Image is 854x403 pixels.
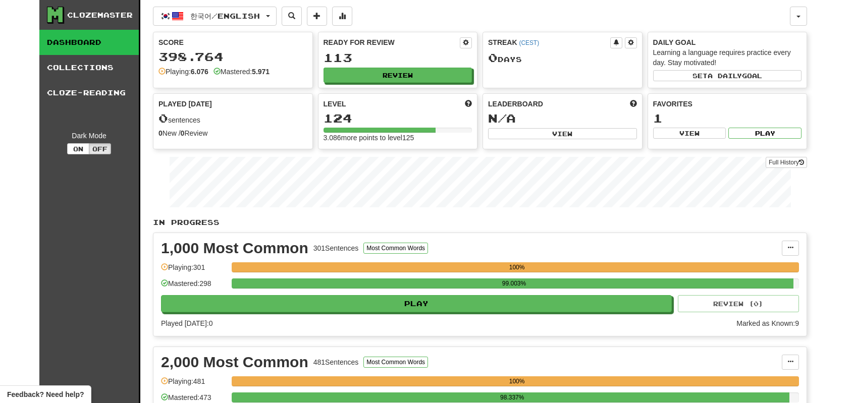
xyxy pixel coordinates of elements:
div: 1 [653,112,802,125]
p: In Progress [153,217,807,227]
div: Day s [488,51,637,65]
div: 398.764 [158,50,307,63]
button: On [67,143,89,154]
span: a daily [708,72,742,79]
div: 100% [235,262,799,272]
div: Learning a language requires practice every day. Stay motivated! [653,47,802,68]
button: Add sentence to collection [307,7,327,26]
span: Played [DATE]: 0 [161,319,212,327]
span: Played [DATE] [158,99,212,109]
button: Most Common Words [363,357,428,368]
div: sentences [158,112,307,125]
div: 301 Sentences [313,243,359,253]
button: Play [161,295,672,312]
button: Most Common Words [363,243,428,254]
button: Review (0) [678,295,799,312]
div: New / Review [158,128,307,138]
span: Level [324,99,346,109]
div: Playing: 481 [161,376,227,393]
a: Full History [766,157,807,168]
div: Favorites [653,99,802,109]
span: Open feedback widget [7,389,84,399]
div: Playing: 301 [161,262,227,279]
div: 98.337% [235,392,789,402]
div: Score [158,37,307,47]
button: View [488,128,637,139]
a: Collections [39,55,139,80]
a: (CEST) [519,39,539,46]
div: Clozemaster [67,10,133,20]
strong: 6.076 [191,68,208,76]
div: Daily Goal [653,37,802,47]
button: Seta dailygoal [653,70,802,81]
span: Score more points to level up [465,99,472,109]
span: This week in points, UTC [630,99,637,109]
button: View [653,128,726,139]
div: Marked as Known: 9 [736,318,799,328]
div: 481 Sentences [313,357,359,367]
button: More stats [332,7,352,26]
button: Off [89,143,111,154]
a: Cloze-Reading [39,80,139,105]
a: Dashboard [39,30,139,55]
div: Mastered: 298 [161,278,227,295]
div: 1,000 Most Common [161,241,308,256]
div: Dark Mode [47,131,131,141]
button: Search sentences [282,7,302,26]
span: Leaderboard [488,99,543,109]
span: 0 [488,50,498,65]
span: 0 [158,111,168,125]
strong: 0 [181,129,185,137]
div: Streak [488,37,610,47]
div: 3.086 more points to level 125 [324,133,472,143]
div: Playing: [158,67,208,77]
strong: 5.971 [252,68,270,76]
div: 99.003% [235,278,793,289]
div: Ready for Review [324,37,460,47]
div: 113 [324,51,472,64]
button: Play [728,128,802,139]
button: 한국어/English [153,7,277,26]
div: 2,000 Most Common [161,355,308,370]
div: 124 [324,112,472,125]
button: Review [324,68,472,83]
div: Mastered: [213,67,270,77]
span: 한국어 / English [190,12,260,20]
strong: 0 [158,129,163,137]
div: 100% [235,376,799,386]
span: N/A [488,111,516,125]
